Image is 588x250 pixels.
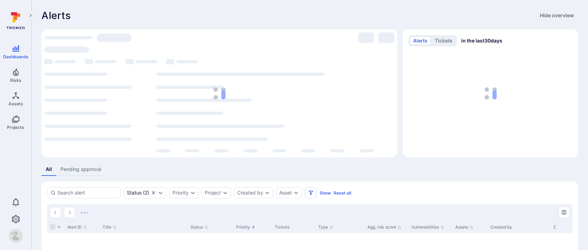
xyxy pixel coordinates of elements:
button: Expand navigation menu [26,11,35,20]
button: Go to the next page [64,207,75,218]
img: Loading... [214,87,226,99]
i: Expand navigation menu [28,13,33,19]
button: Hide overview [536,10,578,21]
a: All [41,163,56,176]
span: Select all rows [50,224,55,230]
button: Priority [172,190,189,196]
button: Project [205,190,221,196]
div: test-member c [9,229,23,243]
button: Go to the previous page [50,207,61,218]
button: Sort by Vulnerabilities [411,224,444,230]
button: Sort by Status [190,224,208,230]
button: Expand dropdown [222,190,228,196]
button: Sort by Type [318,224,333,230]
button: Sort by Alert ID [67,224,87,230]
button: tickets [432,37,456,45]
button: Asset [279,190,292,196]
button: Clear selection [151,190,156,196]
button: Manage columns [558,207,570,218]
button: Created by [237,190,263,196]
button: Expand dropdown [190,190,196,196]
div: alerts tabs [41,163,578,176]
div: Tickets [275,224,313,230]
div: open, in process [124,187,166,198]
span: in the last 30 days [461,37,502,44]
button: Expand dropdown [158,190,163,196]
button: Sort by Due date [554,224,577,230]
div: Alerts/Tickets trend [403,29,578,157]
button: Reset all [334,190,351,196]
button: alerts [410,37,431,45]
button: Sort by Assets [455,224,473,230]
img: Loading... [81,212,88,213]
img: AEdFTp5_q7ceqHpiyTYYlsg2TILSnDI7r3KCUJSQzCAk=s96-c [9,229,23,243]
div: loading spinner [44,32,394,154]
div: ( 2 ) [127,190,149,196]
span: Dashboards [3,54,28,59]
p: Sorted by: Higher priority first [251,224,255,231]
span: Risks [10,78,21,83]
div: Most alerts [41,29,397,157]
button: Sort by Priority [236,224,255,230]
button: Expand dropdown [293,190,299,196]
span: Assets [8,101,23,106]
input: Search alert [57,189,118,196]
div: Status [127,190,142,196]
button: Status(2) [127,190,149,196]
button: Sort by Agg. risk score [367,224,401,230]
span: Projects [7,125,24,130]
button: Filters [305,187,317,198]
button: Sort by Title [103,224,117,230]
a: Pending approval [56,163,105,176]
button: Expand dropdown [264,190,270,196]
div: Created by [490,224,548,230]
button: Show [320,190,331,196]
h1: Alerts [41,10,71,21]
